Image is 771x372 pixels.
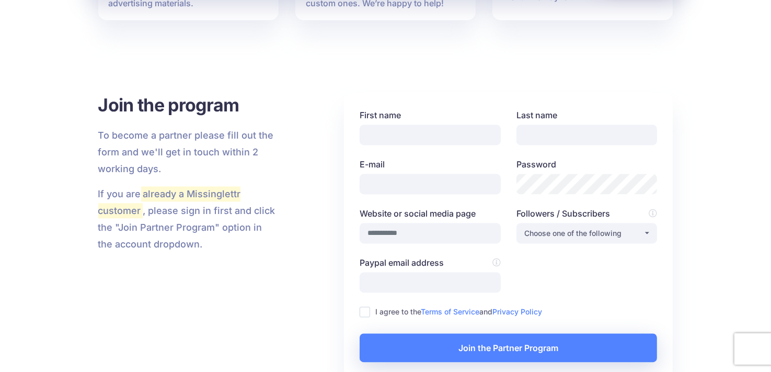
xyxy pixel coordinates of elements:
[98,186,280,253] p: If you are , please sign in first and click the "Join Partner Program" option in the account drop...
[375,306,542,318] label: I agree to the and
[524,227,643,240] div: Choose one of the following
[98,127,280,177] p: To become a partner please fill out the form and we'll get in touch within 2 working days.
[516,158,658,171] label: Password
[516,109,658,121] label: Last name
[360,256,501,269] label: Paypal email address
[360,333,657,362] button: Join the Partner Program
[360,158,501,171] label: E-mail
[492,307,542,316] a: Privacy Policy
[98,186,241,218] mark: already a Missinglettr customer
[516,207,658,220] label: Followers / Subscribers
[516,223,658,243] button: Choose one of the following
[360,109,501,121] label: First name
[98,93,280,117] h3: Join the program
[360,207,501,220] label: Website or social media page
[421,307,479,316] a: Terms of Service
